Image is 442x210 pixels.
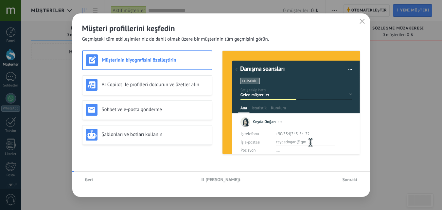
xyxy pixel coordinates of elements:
h3: AI Copilot ile profilleri doldurun ve özetler alın [102,82,209,88]
button: [PERSON_NAME]t [199,175,243,184]
h3: Sohbet ve e-posta gönderme [102,106,209,113]
h3: Müşterinin biyografisini özelleştirin [102,57,208,63]
span: Sonraki [342,177,357,182]
span: Geri [85,177,93,182]
h3: Şablonları ve botları kullanın [102,131,209,138]
span: [PERSON_NAME]t [205,177,240,182]
span: Geçmişteki tüm etkileşimleriniz de dahil olmak üzere bir müşterinin tüm geçmişini görün. [82,36,269,43]
button: Sonraki [339,175,360,184]
h2: Müşteri profillerini keşfedin [82,23,360,33]
button: Geri [82,175,96,184]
